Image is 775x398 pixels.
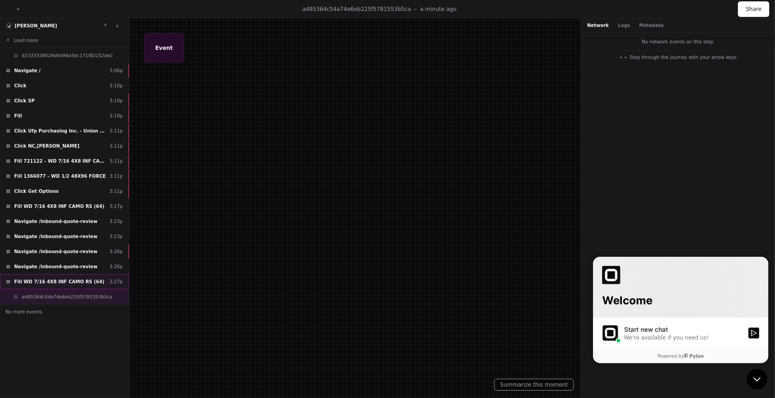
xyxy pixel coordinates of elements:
p: a minute ago [420,5,457,13]
div: 3:26p [110,248,123,255]
div: 3:27p [110,278,123,285]
div: 3:11p [110,143,123,149]
span: Navigate /inbound-quote-review [14,248,97,255]
span: Navigate /inbound-quote-review [14,233,97,240]
div: 3:06p [110,67,123,74]
button: Metadata [639,22,664,29]
div: 3:11p [110,127,123,134]
iframe: Open customer support [746,368,770,393]
button: Summarize this moment [494,379,574,391]
span: Click Get Options [14,188,59,195]
button: Network [587,22,609,29]
div: 3:11p [110,158,123,165]
img: 11.svg [6,23,12,29]
div: No network events on this step. [582,33,775,51]
div: 3:23p [110,218,123,225]
span: Fill ​ [14,112,24,119]
span: a485364c54a74e6eb225f5781553b5ca [21,293,112,300]
span: 62333338029d4094a5bc171f82252de0 [21,52,112,59]
span: Step through the journey with your arrow keys. [630,54,738,61]
span: No more events. [5,308,43,315]
iframe: Customer support window [593,257,769,363]
div: 3:17p [110,203,123,210]
span: Fill WD 7/16 4X8 INF CAMO RS (64) [14,278,104,285]
div: 3:10p [110,82,123,89]
button: Share [738,1,770,17]
span: Navigate /inbound-quote-review [14,263,97,270]
span: Load more [14,37,38,44]
div: 3:23p [110,233,123,240]
span: Click NC,[PERSON_NAME] [14,143,80,149]
div: 3:10p [110,112,123,119]
a: [PERSON_NAME] [15,23,57,28]
span: Navigate /inbound-quote-review [14,218,97,225]
span: Fill WD 7/16 4X8 INF CAMO RS (64) [14,203,104,210]
span: Fill 1366077 - WD 1/2 48X96 FORCE [14,173,106,180]
span: Click ​ [14,82,28,89]
span: Fill 721122 - WD 7/16 4X8 INF CAMO RS [14,158,106,165]
span: a485364c54a74e6eb225f5781553b5ca [302,6,411,12]
span: Click SP [14,97,35,104]
button: Logs [618,22,630,29]
div: 3:26p [110,263,123,270]
div: 3:10p [110,97,123,104]
span: Navigate / [14,67,41,74]
div: 3:11p [110,188,123,195]
span: Click Ufp Purchasing Inc. - Union City Cx [14,127,106,134]
div: 3:11p [110,173,123,180]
